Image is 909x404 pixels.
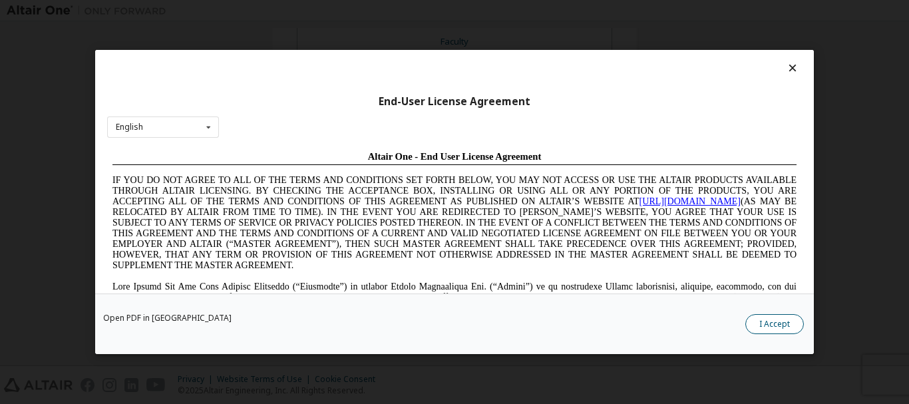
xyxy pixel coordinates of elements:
div: End-User License Agreement [107,95,802,108]
button: I Accept [745,314,804,334]
span: Lore Ipsumd Sit Ame Cons Adipisc Elitseddo (“Eiusmodte”) in utlabor Etdolo Magnaaliqua Eni. (“Adm... [5,136,689,231]
a: Open PDF in [GEOGRAPHIC_DATA] [103,314,232,322]
a: [URL][DOMAIN_NAME] [532,51,634,61]
span: IF YOU DO NOT AGREE TO ALL OF THE TERMS AND CONDITIONS SET FORTH BELOW, YOU MAY NOT ACCESS OR USE... [5,29,689,124]
span: Altair One - End User License Agreement [261,5,435,16]
div: English [116,123,143,131]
